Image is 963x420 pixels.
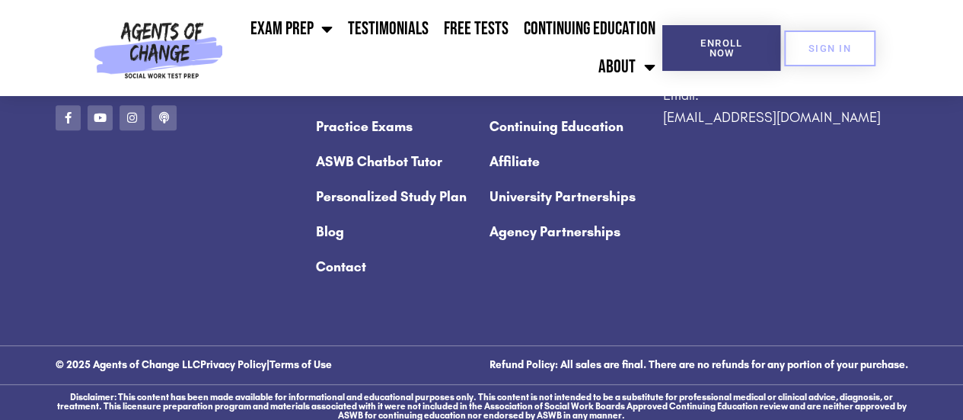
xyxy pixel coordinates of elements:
a: SIGN IN [784,30,875,66]
a: Exam Prep [243,10,340,48]
h3: Refund Policy: All sales are final. There are no refunds for any portion of your purchase. [489,360,908,370]
nav: Menu [229,10,662,86]
a: Blog [316,214,474,249]
a: About [591,48,662,86]
a: Free Tests [436,10,516,48]
span: SIGN IN [808,43,851,53]
a: Terms of Use [269,358,332,371]
a: Contact [316,249,474,284]
a: [EMAIL_ADDRESS][DOMAIN_NAME] [663,109,881,126]
a: Personalized Study Plan [316,179,474,214]
a: University Partnerships [489,179,648,214]
a: Agency Partnerships [489,214,648,249]
a: Testimonials [340,10,436,48]
span: Enroll Now [687,38,756,58]
h3: © 2025 Agents of Change LLC | [56,360,474,370]
a: Enroll Now [662,25,780,71]
a: ASWB Chatbot Tutor [316,144,474,179]
a: Continuing Education [516,10,662,48]
a: Privacy Policy [200,358,266,371]
nav: Menu [316,4,474,284]
h3: Disclaimer: This content has been made available for informational and educational purposes only.... [56,393,908,420]
a: Affiliate [489,144,648,179]
a: Practice Exams [316,109,474,144]
nav: Menu [489,4,648,249]
a: Continuing Education [489,109,648,144]
p: Email: [663,85,908,129]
